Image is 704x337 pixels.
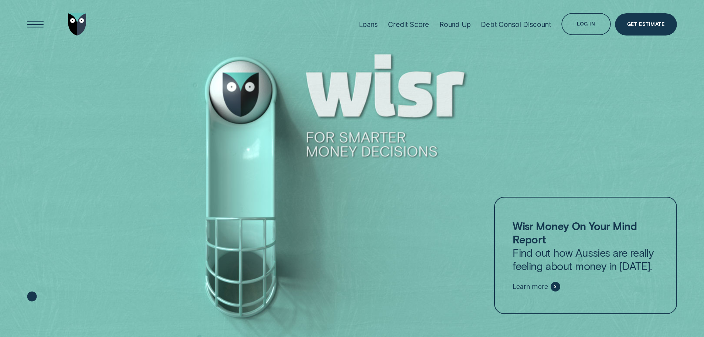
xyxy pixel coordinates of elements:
img: Wisr [68,13,86,36]
div: Debt Consol Discount [481,20,551,29]
div: Round Up [439,20,471,29]
button: Open Menu [24,13,47,36]
a: Get Estimate [615,13,677,36]
strong: Wisr Money On Your Mind Report [513,219,637,246]
div: Loans [359,20,378,29]
a: Wisr Money On Your Mind ReportFind out how Aussies are really feeling about money in [DATE].Learn... [494,197,677,314]
p: Find out how Aussies are really feeling about money in [DATE]. [513,219,658,273]
button: Log in [561,13,611,35]
span: Learn more [513,283,548,291]
div: Credit Score [388,20,429,29]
